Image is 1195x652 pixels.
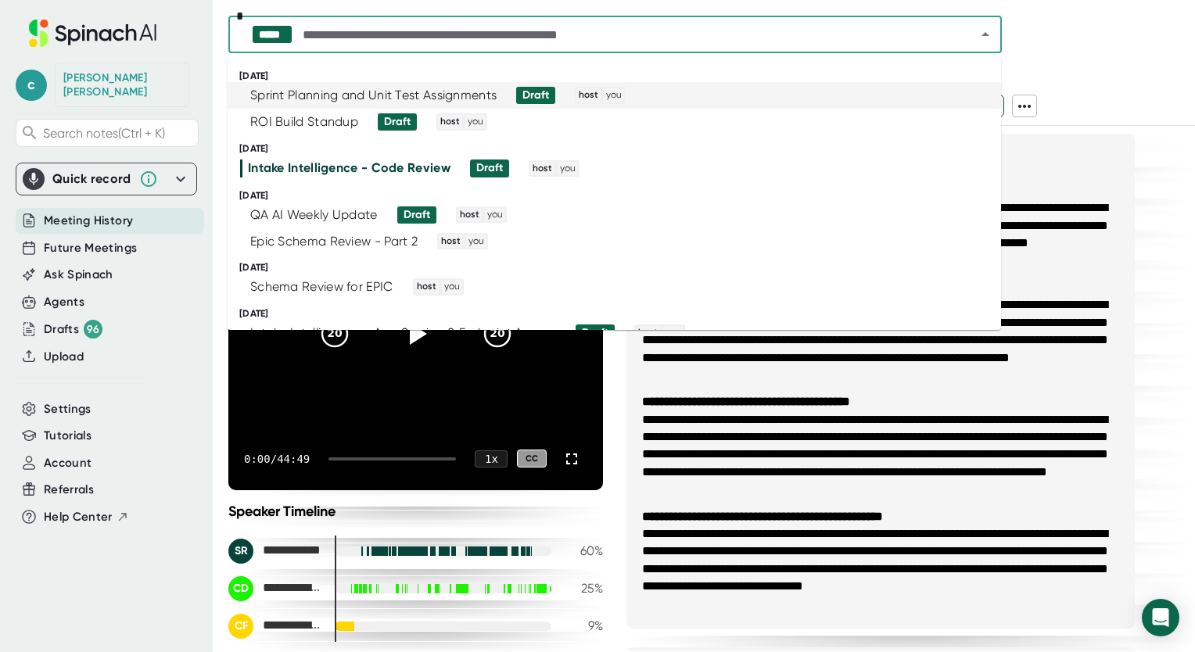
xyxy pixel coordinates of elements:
[564,618,603,633] div: 9 %
[465,115,486,129] span: you
[44,320,102,339] button: Drafts 96
[476,161,503,175] div: Draft
[250,234,418,249] div: Epic Schema Review - Part 2
[517,450,547,468] div: CC
[438,115,462,129] span: host
[44,320,102,339] div: Drafts
[228,539,322,564] div: Scott Risher
[404,208,430,222] div: Draft
[228,614,322,639] div: Chris Fleming
[442,280,462,294] span: you
[558,162,578,176] span: you
[974,23,996,45] button: Close
[44,348,84,366] button: Upload
[16,70,47,101] span: c
[52,171,131,187] div: Quick record
[44,266,113,284] button: Ask Spinach
[239,70,1001,82] div: [DATE]
[250,88,497,103] div: Sprint Planning and Unit Test Assignments
[250,207,378,223] div: QA AI Weekly Update
[248,160,450,176] div: Intake Intelligence - Code Review
[458,208,482,222] span: host
[44,508,113,526] span: Help Center
[582,326,608,340] div: Draft
[44,212,133,230] button: Meeting History
[228,576,253,601] div: CD
[239,308,1001,320] div: [DATE]
[384,115,411,129] div: Draft
[663,326,684,340] span: you
[250,114,358,130] div: ROI Build Standup
[63,71,181,99] div: Chris Fleming
[44,481,94,499] button: Referrals
[439,235,463,249] span: host
[44,239,137,257] button: Future Meetings
[228,614,253,639] div: CF
[466,235,486,249] span: you
[244,453,310,465] div: 0:00 / 44:49
[414,280,439,294] span: host
[44,508,129,526] button: Help Center
[576,88,601,102] span: host
[84,320,102,339] div: 96
[485,208,505,222] span: you
[564,543,603,558] div: 60 %
[44,400,92,418] button: Settings
[250,279,393,295] div: Schema Review for EPIC
[239,262,1001,274] div: [DATE]
[239,143,1001,155] div: [DATE]
[228,503,603,520] div: Speaker Timeline
[250,325,556,341] div: Intake Intelligence – App Service & Endpoint Access
[604,88,624,102] span: you
[475,450,508,468] div: 1 x
[228,576,322,601] div: Christopher Dustin
[43,126,165,141] span: Search notes (Ctrl + K)
[636,326,660,340] span: host
[522,88,549,102] div: Draft
[44,427,92,445] button: Tutorials
[1142,599,1179,636] div: Open Intercom Messenger
[44,454,92,472] button: Account
[239,190,1001,202] div: [DATE]
[564,581,603,596] div: 25 %
[44,293,84,311] button: Agents
[23,163,190,195] div: Quick record
[530,162,554,176] span: host
[228,539,253,564] div: SR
